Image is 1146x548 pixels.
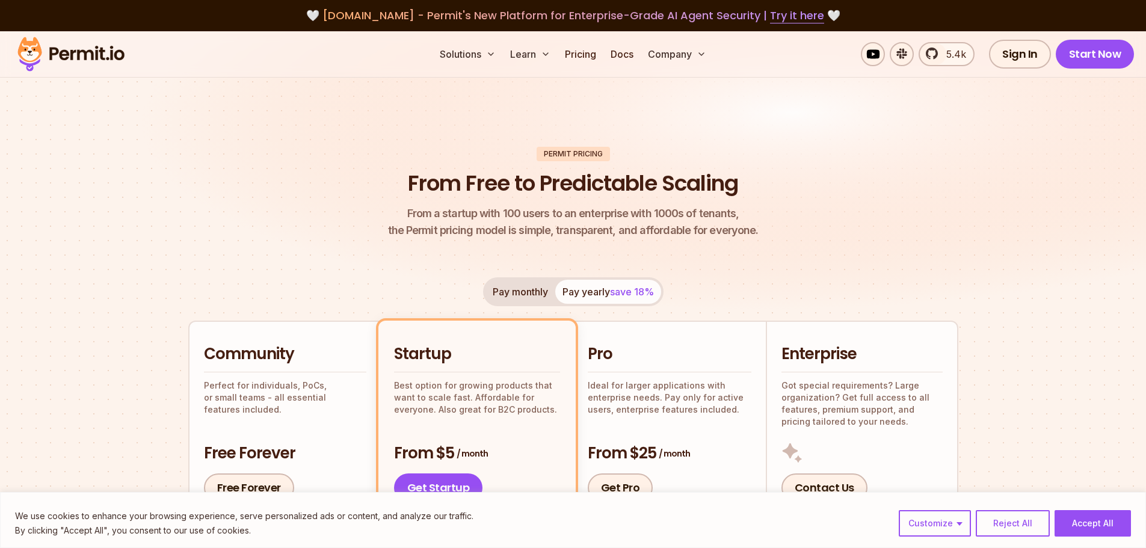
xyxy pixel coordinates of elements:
h2: Startup [394,343,560,365]
a: Try it here [770,8,824,23]
p: the Permit pricing model is simple, transparent, and affordable for everyone. [388,205,759,239]
div: 🤍 🤍 [29,7,1117,24]
span: / month [457,448,488,460]
button: Learn [505,42,555,66]
button: Solutions [435,42,501,66]
span: / month [659,448,690,460]
img: Permit logo [12,34,130,75]
h3: From $25 [588,443,751,464]
h1: From Free to Predictable Scaling [408,168,738,199]
button: Customize [899,510,971,537]
h2: Enterprise [781,343,943,365]
a: Get Pro [588,473,653,502]
a: Free Forever [204,473,294,502]
button: Company [643,42,711,66]
a: Start Now [1056,40,1135,69]
h3: Free Forever [204,443,366,464]
h2: Community [204,343,366,365]
p: Best option for growing products that want to scale fast. Affordable for everyone. Also great for... [394,380,560,416]
p: Got special requirements? Large organization? Get full access to all features, premium support, a... [781,380,943,428]
a: Sign In [989,40,1051,69]
p: By clicking "Accept All", you consent to our use of cookies. [15,523,473,538]
a: Get Startup [394,473,483,502]
button: Pay monthly [485,280,555,304]
p: Ideal for larger applications with enterprise needs. Pay only for active users, enterprise featur... [588,380,751,416]
button: Accept All [1055,510,1131,537]
div: Permit Pricing [537,147,610,161]
span: From a startup with 100 users to an enterprise with 1000s of tenants, [388,205,759,222]
h3: From $5 [394,443,560,464]
a: Docs [606,42,638,66]
button: Reject All [976,510,1050,537]
p: Perfect for individuals, PoCs, or small teams - all essential features included. [204,380,366,416]
a: Pricing [560,42,601,66]
a: 5.4k [919,42,975,66]
p: We use cookies to enhance your browsing experience, serve personalized ads or content, and analyz... [15,509,473,523]
h2: Pro [588,343,751,365]
a: Contact Us [781,473,867,502]
span: 5.4k [939,47,966,61]
span: [DOMAIN_NAME] - Permit's New Platform for Enterprise-Grade AI Agent Security | [322,8,824,23]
